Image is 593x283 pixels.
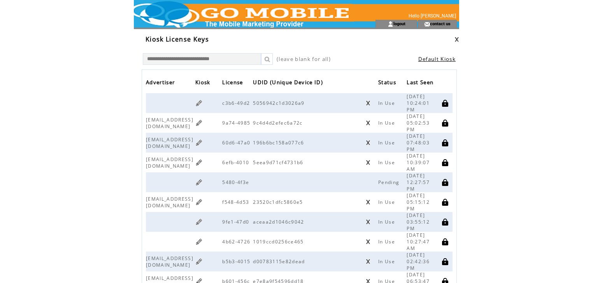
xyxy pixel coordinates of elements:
a: Click to edit kiosk [195,258,203,265]
span: In Use [378,159,397,166]
a: Click to unregister this device from this license [366,259,370,264]
span: Kiosk License Keys [146,35,209,43]
a: Status [370,77,400,90]
a: Click to unregister this device from this license [366,219,370,224]
span: [DATE] 10:24:01 PM [407,93,430,113]
span: 196b6bc158a077c6 [253,139,306,146]
span: In Use [378,100,397,106]
a: contact us [430,21,451,26]
a: Click to edit kiosk [195,119,203,127]
span: 5480-4f3e [222,179,251,186]
a: Advertiser [146,77,179,90]
span: d00783115e82dead [253,258,307,265]
span: UDID (Unique Device ID) [253,77,325,90]
span: 9fe1-47d0 [222,219,251,225]
a: License [222,77,247,90]
a: Last Seen [407,77,437,90]
a: Click to disable this license [442,219,449,226]
a: Click to disable this license [442,139,449,146]
span: Advertiser [146,77,177,90]
span: [DATE] 07:48:03 PM [407,133,430,153]
a: UDID (Unique Device ID) [253,77,327,90]
a: Click to unregister this device from this license [366,200,370,205]
a: Click to edit kiosk [195,238,203,245]
span: Pending [378,179,401,186]
a: Click to disable this license [442,120,449,127]
span: In Use [378,139,397,146]
a: Click to unregister this device from this license [366,160,370,165]
span: 60d6-47a0 [222,139,252,146]
a: Click to unregister this device from this license [366,120,370,125]
a: Click to disable this license [442,159,449,166]
span: 9a74-4985 [222,120,252,126]
span: [DATE] 12:27:57 PM [407,172,430,192]
span: [DATE] 05:02:53 PM [407,113,430,133]
span: 5eea9d71cf4731b6 [253,159,305,166]
a: Click to disable this license [442,100,449,107]
span: Last Seen [407,77,435,90]
a: Click to unregister this device from this license [366,140,370,145]
span: [EMAIL_ADDRESS][DOMAIN_NAME] [146,196,193,209]
span: Status [378,77,398,90]
a: Click to edit kiosk [195,218,203,226]
span: In Use [378,238,397,245]
span: [EMAIL_ADDRESS][DOMAIN_NAME] [146,116,193,130]
a: Click to disable this license [442,238,449,245]
span: In Use [378,219,397,225]
span: [DATE] 02:42:36 PM [407,252,430,271]
a: Click to edit kiosk [195,139,203,146]
span: [EMAIL_ADDRESS][DOMAIN_NAME] [146,255,193,268]
span: c3b6-49d2 [222,100,252,106]
img: account_icon.gif [388,21,393,27]
a: Default Kiosk [418,56,456,63]
span: 6efb-4010 [222,159,251,166]
a: logout [393,21,405,26]
span: [DATE] 10:27:47 AM [407,232,430,252]
span: 23520c1dfc5860e5 [253,199,305,205]
span: 1019ccd0256ce465 [253,238,305,245]
span: f548-4d53 [222,199,251,205]
span: Kiosk [195,77,212,90]
a: Click to unregister this device from this license [366,101,370,106]
span: [DATE] 03:55:12 PM [407,212,430,232]
a: Click to disable this license [442,179,449,186]
span: 9c4d4d2efec6a72c [253,120,304,126]
span: [EMAIL_ADDRESS][DOMAIN_NAME] [146,156,193,169]
a: Click to edit kiosk [195,99,203,107]
a: Click to edit kiosk [195,198,203,206]
a: Click to edit kiosk [195,159,203,166]
span: [DATE] 05:15:12 PM [407,192,430,212]
span: aceaa2d1046c9042 [253,219,306,225]
a: Click to disable this license [442,258,449,265]
span: In Use [378,120,397,126]
span: License [222,77,245,90]
a: Click to unregister this device from this license [366,239,370,244]
a: Click to edit kiosk [195,179,203,186]
span: 5056942c1d3026a9 [253,100,306,106]
span: In Use [378,258,397,265]
span: In Use [378,199,397,205]
span: Hello [PERSON_NAME] [409,13,456,19]
span: (leave blank for all) [277,56,331,63]
span: [EMAIL_ADDRESS][DOMAIN_NAME] [146,136,193,149]
img: contact_us_icon.gif [424,21,430,27]
a: Click to disable this license [442,199,449,206]
span: [DATE] 10:39:07 AM [407,153,430,172]
span: 4b62-4726 [222,238,252,245]
span: b5b3-4015 [222,258,252,265]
